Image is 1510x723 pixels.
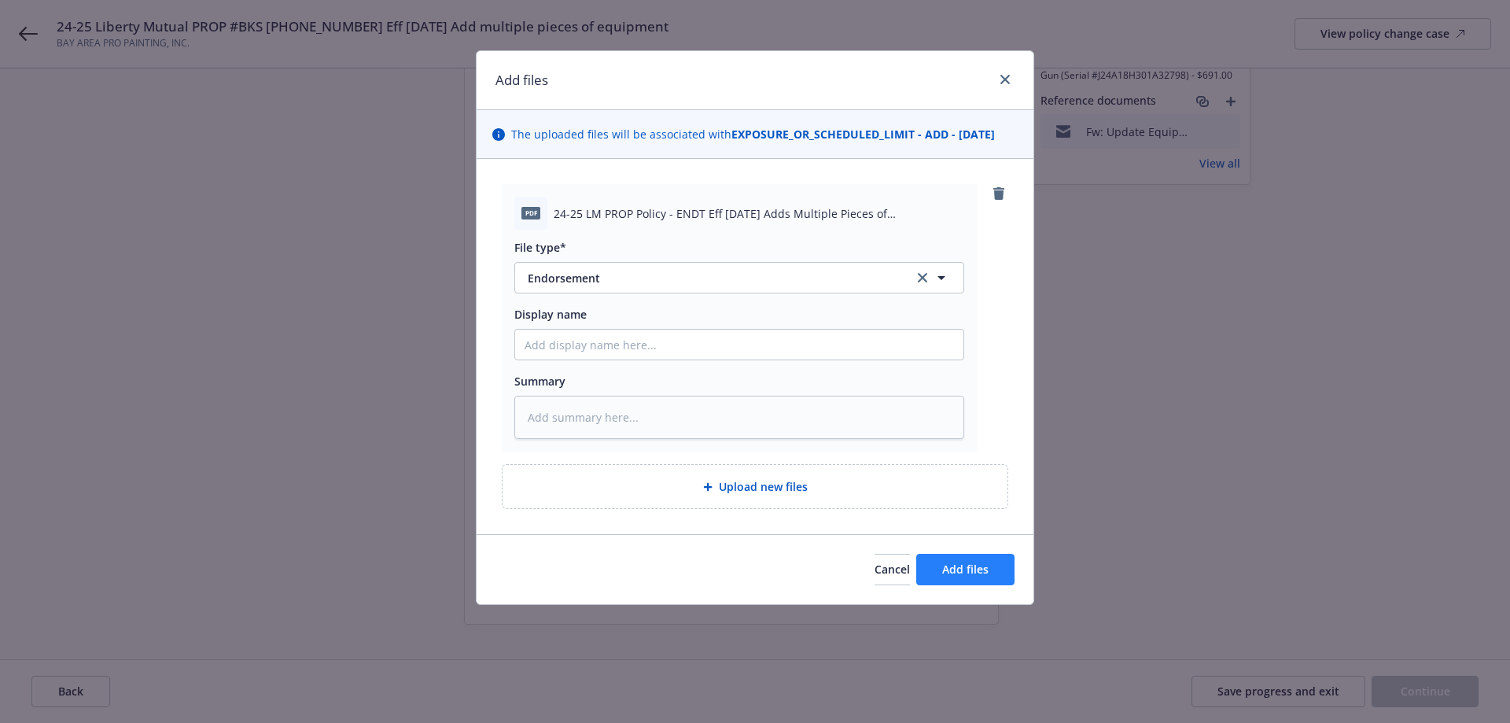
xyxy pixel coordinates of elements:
h1: Add files [495,70,548,90]
span: 24-25 LM PROP Policy - ENDT Eff [DATE] Adds Multiple Pieces of Equipment.pdf [554,205,964,222]
span: Endorsement [528,270,892,286]
a: clear selection [913,268,932,287]
button: Cancel [875,554,910,585]
strong: EXPOSURE_OR_SCHEDULED_LIMIT - ADD - [DATE] [731,127,995,142]
div: Upload new files [502,464,1008,509]
span: Display name [514,307,587,322]
span: pdf [521,207,540,219]
span: File type* [514,240,566,255]
span: Summary [514,374,565,389]
button: Endorsementclear selection [514,262,964,293]
button: Add files [916,554,1015,585]
input: Add display name here... [515,330,963,360]
a: close [996,70,1015,89]
span: Add files [942,562,989,577]
span: Cancel [875,562,910,577]
a: remove [989,184,1008,203]
span: The uploaded files will be associated with [511,126,995,142]
span: Upload new files [719,478,808,495]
